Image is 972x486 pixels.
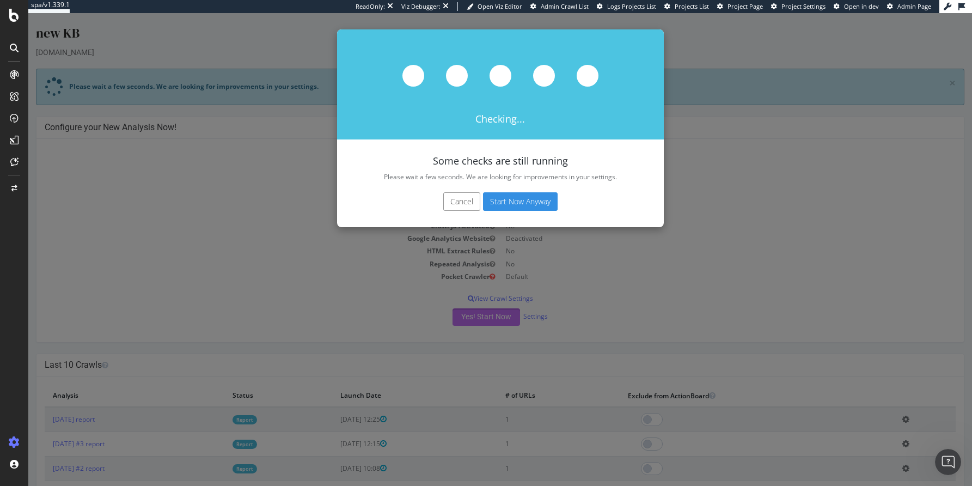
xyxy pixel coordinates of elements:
button: Cancel [415,179,452,198]
a: Project Page [717,2,763,11]
a: Open Viz Editor [467,2,522,11]
div: Checking... [309,16,635,126]
a: Project Settings [771,2,826,11]
a: Projects List [664,2,709,11]
a: Open in dev [834,2,879,11]
span: Logs Projects List [607,2,656,10]
a: Admin Crawl List [530,2,589,11]
div: Viz Debugger: [401,2,441,11]
iframe: Intercom live chat [935,449,961,475]
span: Projects List [675,2,709,10]
span: Open in dev [844,2,879,10]
a: Logs Projects List [597,2,656,11]
span: Project Settings [781,2,826,10]
span: Admin Crawl List [541,2,589,10]
span: Project Page [728,2,763,10]
h4: Some checks are still running [331,143,614,154]
span: Open Viz Editor [478,2,522,10]
button: Start Now Anyway [455,179,529,198]
a: Admin Page [887,2,931,11]
span: Admin Page [897,2,931,10]
p: Please wait a few seconds. We are looking for improvements in your settings. [331,159,614,168]
div: ReadOnly: [356,2,385,11]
